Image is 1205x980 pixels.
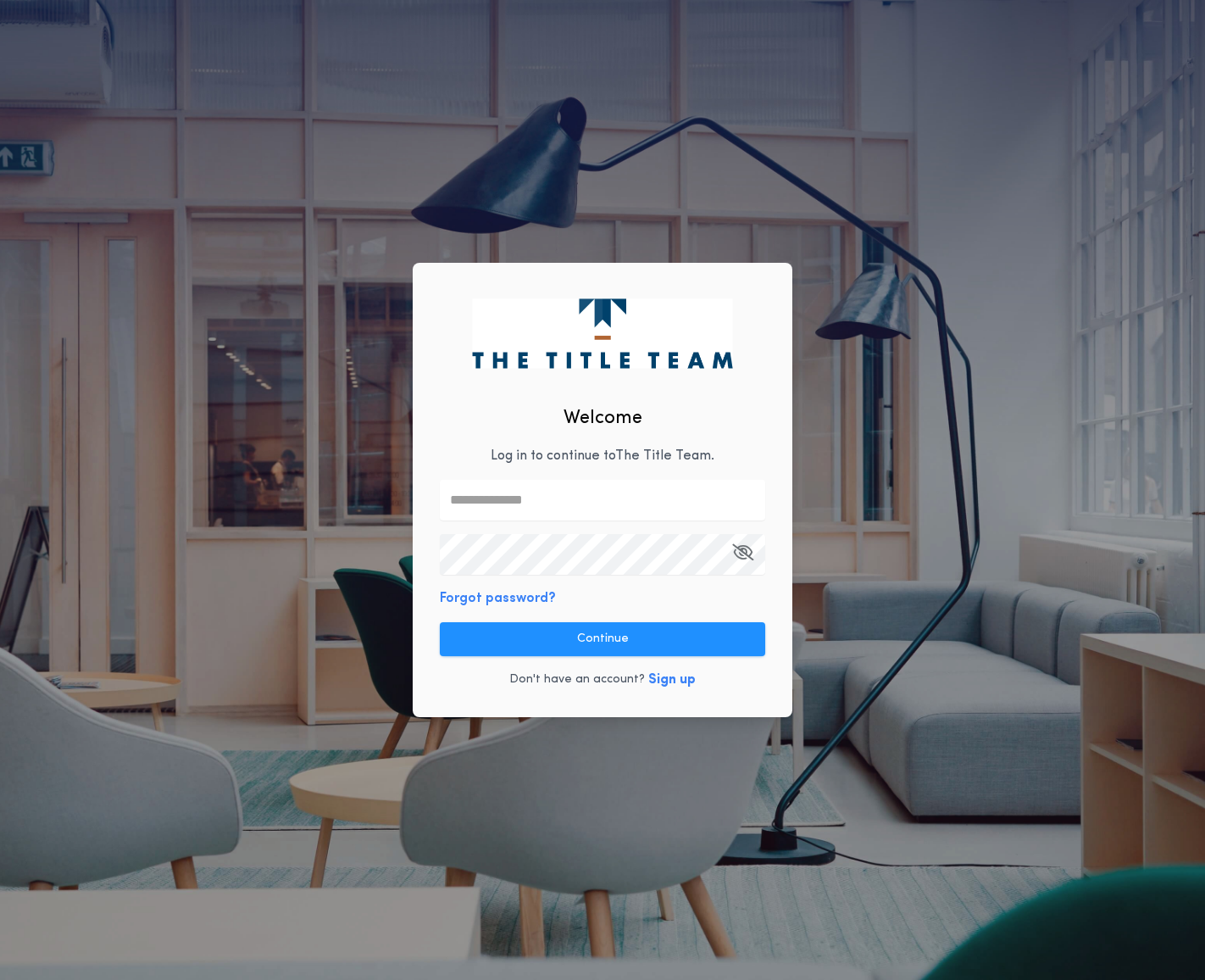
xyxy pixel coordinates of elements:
[491,446,714,466] p: Log in to continue to The Title Team .
[564,404,642,432] h2: Welcome
[472,298,732,368] img: logo
[509,671,645,688] p: Don't have an account?
[440,622,765,656] button: Continue
[440,588,556,609] button: Forgot password?
[648,670,696,690] button: Sign up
